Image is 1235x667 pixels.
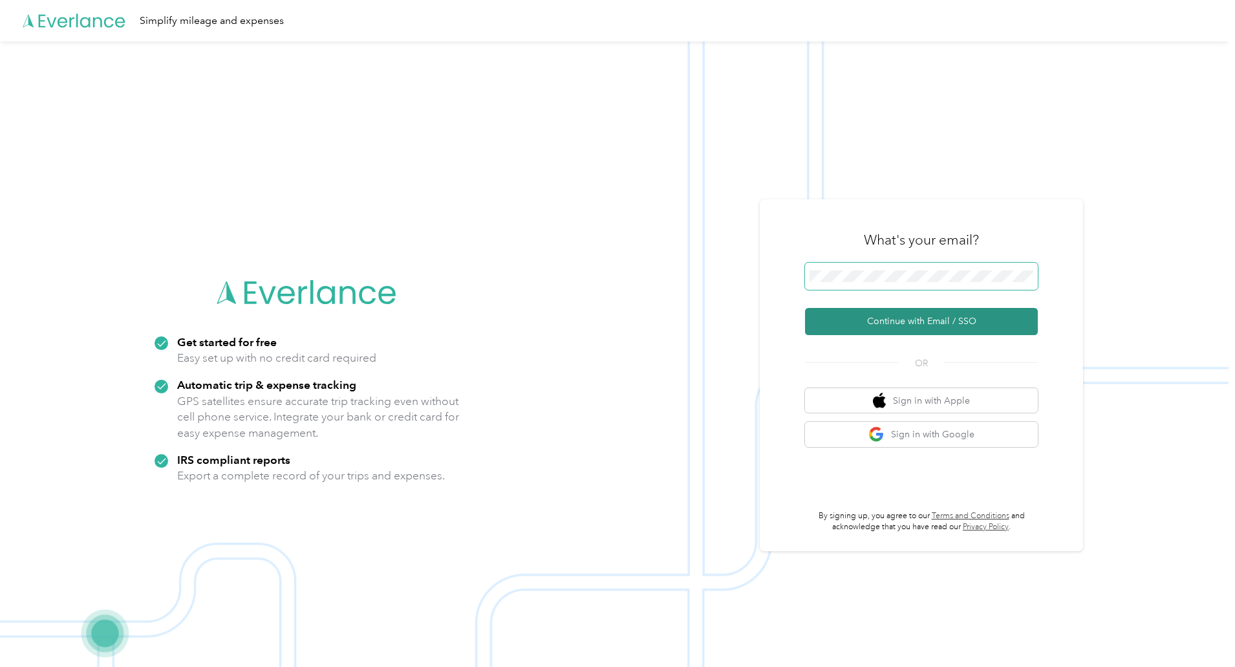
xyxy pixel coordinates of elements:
[805,388,1038,413] button: apple logoSign in with Apple
[864,231,979,249] h3: What's your email?
[932,511,1009,521] a: Terms and Conditions
[177,335,277,349] strong: Get started for free
[177,393,460,441] p: GPS satellites ensure accurate trip tracking even without cell phone service. Integrate your bank...
[805,308,1038,335] button: Continue with Email / SSO
[805,422,1038,447] button: google logoSign in with Google
[140,13,284,29] div: Simplify mileage and expenses
[177,453,290,466] strong: IRS compliant reports
[177,378,356,391] strong: Automatic trip & expense tracking
[963,522,1009,532] a: Privacy Policy
[899,356,944,370] span: OR
[805,510,1038,533] p: By signing up, you agree to our and acknowledge that you have read our .
[873,393,886,409] img: apple logo
[177,350,376,366] p: Easy set up with no credit card required
[177,468,445,484] p: Export a complete record of your trips and expenses.
[868,426,885,443] img: google logo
